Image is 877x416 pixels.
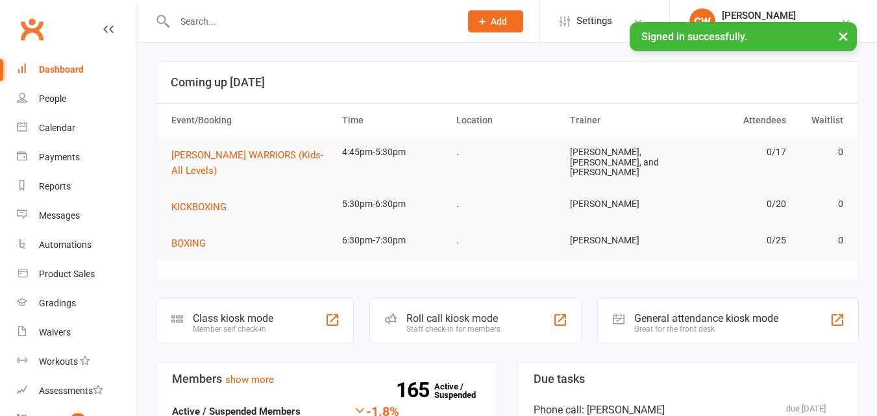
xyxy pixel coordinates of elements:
[171,201,227,213] span: KICKBOXING
[336,225,451,256] td: 6:30pm-7:30pm
[336,104,451,137] th: Time
[17,230,137,260] a: Automations
[17,318,137,347] a: Waivers
[39,298,76,308] div: Gradings
[534,373,843,385] h3: Due tasks
[451,225,565,256] td: .
[634,324,778,334] div: Great for the front desk
[576,6,612,36] span: Settings
[491,16,507,27] span: Add
[451,189,565,219] td: .
[39,93,66,104] div: People
[39,210,80,221] div: Messages
[171,12,451,31] input: Search...
[641,31,747,43] span: Signed in successfully.
[564,137,678,188] td: [PERSON_NAME], [PERSON_NAME], and [PERSON_NAME]
[39,269,95,279] div: Product Sales
[689,8,715,34] div: CW
[832,22,855,50] button: ×
[336,137,451,167] td: 4:45pm-5:30pm
[17,376,137,406] a: Assessments
[171,236,215,251] button: BOXING
[172,373,482,385] h3: Members
[534,404,843,416] div: Phone call
[225,374,274,385] a: show more
[17,84,137,114] a: People
[792,225,849,256] td: 0
[39,327,71,337] div: Waivers
[396,380,434,400] strong: 165
[171,76,844,89] h3: Coming up [DATE]
[39,385,103,396] div: Assessments
[39,356,78,367] div: Workouts
[678,137,793,167] td: 0/17
[792,189,849,219] td: 0
[792,104,849,137] th: Waitlist
[582,404,665,416] span: : [PERSON_NAME]
[722,10,841,21] div: [PERSON_NAME]
[564,104,678,137] th: Trainer
[678,189,793,219] td: 0/20
[678,104,793,137] th: Attendees
[39,64,84,75] div: Dashboard
[171,149,323,177] span: [PERSON_NAME] WARRIORS (Kids- All Levels)
[451,104,565,137] th: Location
[17,172,137,201] a: Reports
[564,189,678,219] td: [PERSON_NAME]
[171,199,236,215] button: KICKBOXING
[634,312,778,324] div: General attendance kiosk mode
[722,21,841,33] div: [PERSON_NAME] Martial Arts
[406,312,500,324] div: Roll call kiosk mode
[166,104,336,137] th: Event/Booking
[17,201,137,230] a: Messages
[39,123,75,133] div: Calendar
[792,137,849,167] td: 0
[193,324,273,334] div: Member self check-in
[564,225,678,256] td: [PERSON_NAME]
[17,347,137,376] a: Workouts
[17,260,137,289] a: Product Sales
[17,143,137,172] a: Payments
[16,13,48,45] a: Clubworx
[451,137,565,167] td: .
[17,114,137,143] a: Calendar
[406,324,500,334] div: Staff check-in for members
[336,189,451,219] td: 5:30pm-6:30pm
[171,147,330,178] button: [PERSON_NAME] WARRIORS (Kids- All Levels)
[193,312,273,324] div: Class kiosk mode
[434,373,491,409] a: 165Active / Suspended
[17,55,137,84] a: Dashboard
[39,181,71,191] div: Reports
[39,239,92,250] div: Automations
[468,10,523,32] button: Add
[678,225,793,256] td: 0/25
[17,289,137,318] a: Gradings
[39,152,80,162] div: Payments
[171,238,206,249] span: BOXING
